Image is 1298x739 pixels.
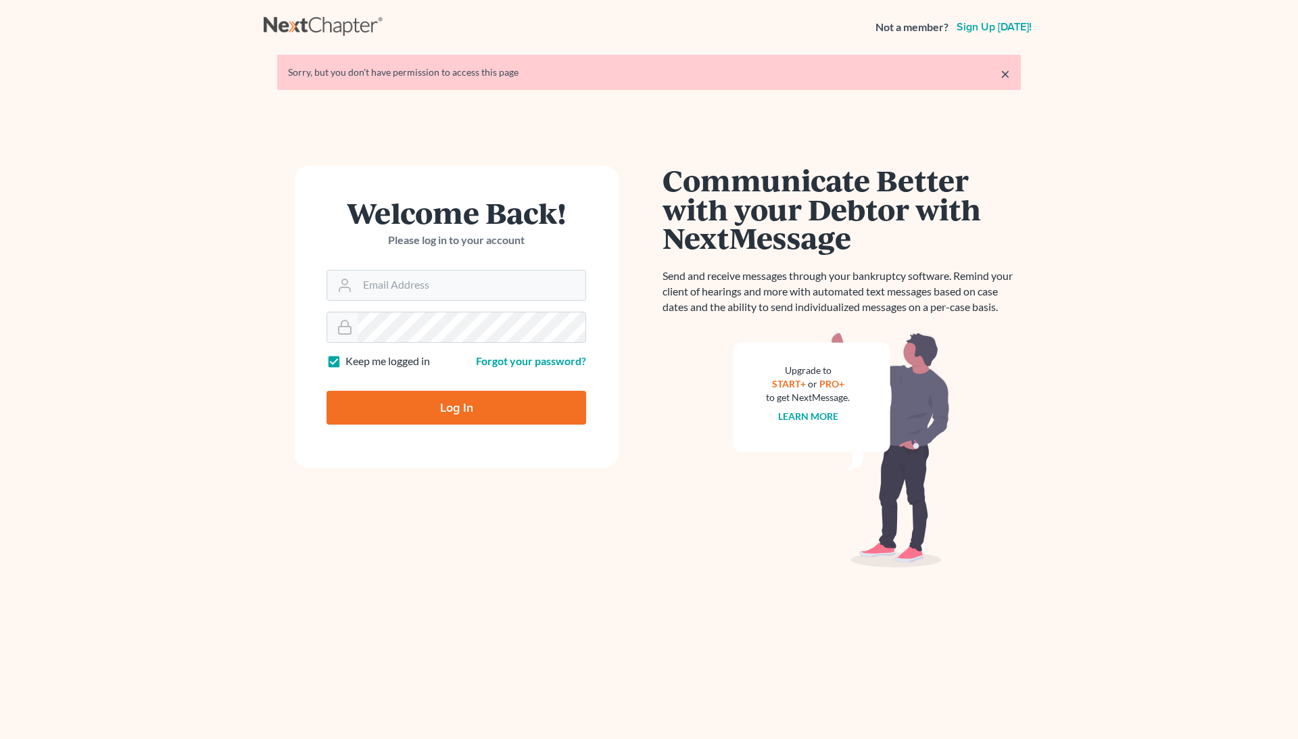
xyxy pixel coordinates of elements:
[327,391,586,425] input: Log In
[288,66,1010,79] div: Sorry, but you don't have permission to access this page
[766,391,850,404] div: to get NextMessage.
[476,354,586,367] a: Forgot your password?
[734,331,950,568] img: nextmessage_bg-59042aed3d76b12b5cd301f8e5b87938c9018125f34e5fa2b7a6b67550977c72.svg
[663,166,1021,252] h1: Communicate Better with your Debtor with NextMessage
[819,378,844,389] a: PRO+
[327,233,586,248] p: Please log in to your account
[358,270,585,300] input: Email Address
[778,410,838,422] a: Learn more
[954,22,1034,32] a: Sign up [DATE]!
[1001,66,1010,82] a: ×
[345,354,430,369] label: Keep me logged in
[808,378,817,389] span: or
[772,378,806,389] a: START+
[875,20,948,35] strong: Not a member?
[766,364,850,377] div: Upgrade to
[663,268,1021,315] p: Send and receive messages through your bankruptcy software. Remind your client of hearings and mo...
[327,198,586,227] h1: Welcome Back!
